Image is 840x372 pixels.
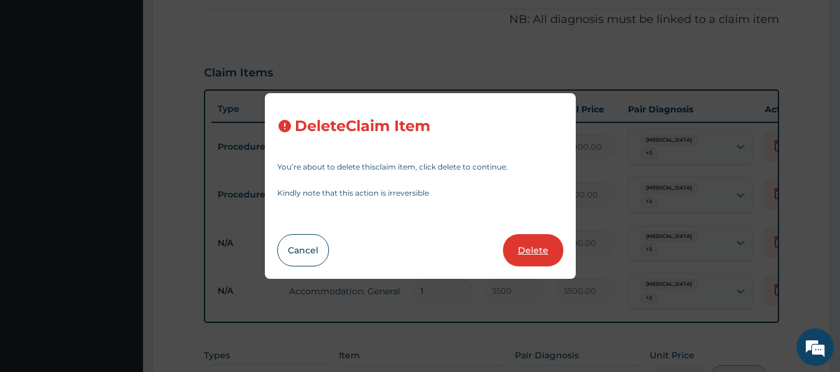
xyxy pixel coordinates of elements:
[6,243,237,287] textarea: Type your message and hit 'Enter'
[277,234,329,266] button: Cancel
[65,70,209,86] div: Chat with us now
[277,163,563,171] p: You’re about to delete this claim item , click delete to continue.
[23,62,50,93] img: d_794563401_company_1708531726252_794563401
[204,6,234,36] div: Minimize live chat window
[503,234,563,266] button: Delete
[72,109,172,234] span: We're online!
[295,118,430,135] h3: Delete Claim Item
[277,189,563,197] p: Kindly note that this action is irreversible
